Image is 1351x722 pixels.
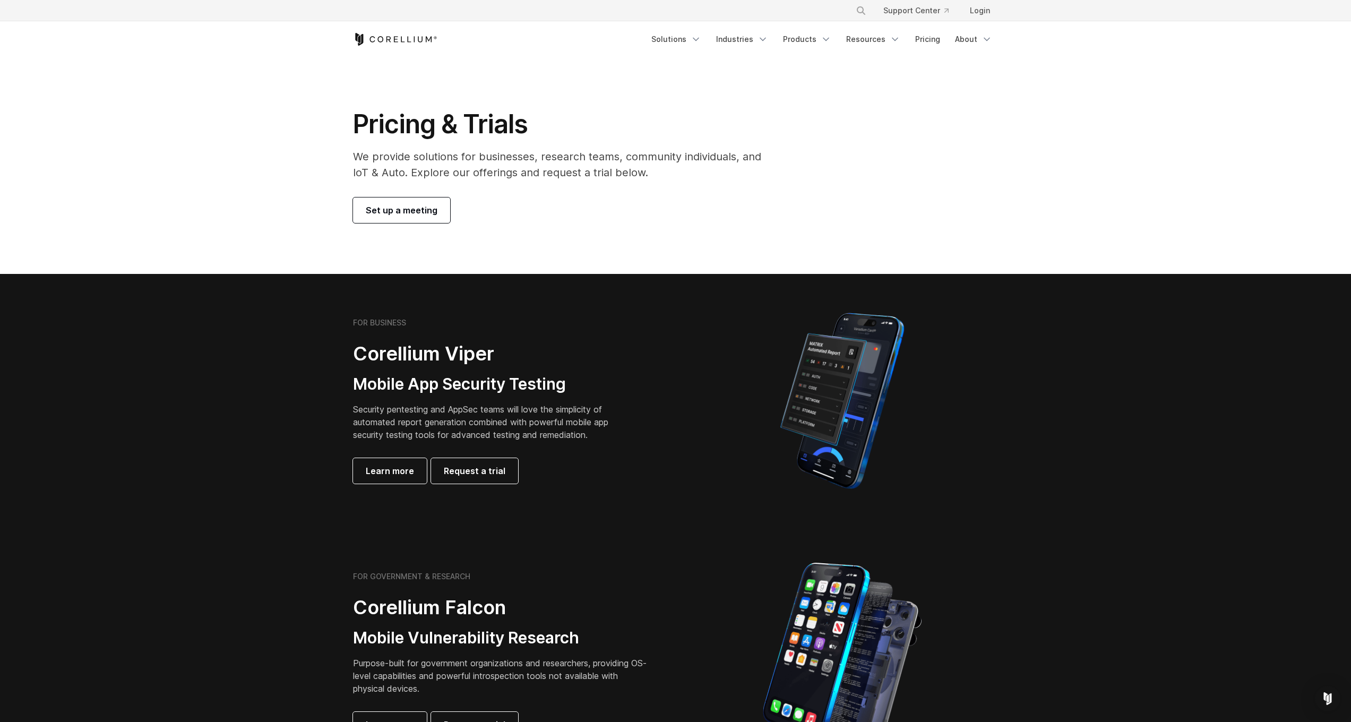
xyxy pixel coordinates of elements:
img: Corellium MATRIX automated report on iPhone showing app vulnerability test results across securit... [762,308,922,494]
h2: Corellium Viper [353,342,625,366]
span: Learn more [366,465,414,477]
a: Set up a meeting [353,197,450,223]
h6: FOR GOVERNMENT & RESEARCH [353,572,470,581]
a: Learn more [353,458,427,484]
h3: Mobile App Security Testing [353,374,625,394]
a: Products [777,30,838,49]
p: Purpose-built for government organizations and researchers, providing OS-level capabilities and p... [353,657,650,695]
span: Set up a meeting [366,204,437,217]
h6: FOR BUSINESS [353,318,406,328]
div: Open Intercom Messenger [1315,686,1340,711]
a: Login [961,1,999,20]
p: We provide solutions for businesses, research teams, community individuals, and IoT & Auto. Explo... [353,149,776,180]
a: Solutions [645,30,708,49]
a: Resources [840,30,907,49]
div: Navigation Menu [645,30,999,49]
h2: Corellium Falcon [353,596,650,620]
a: Corellium Home [353,33,437,46]
a: Pricing [909,30,946,49]
h3: Mobile Vulnerability Research [353,628,650,648]
p: Security pentesting and AppSec teams will love the simplicity of automated report generation comb... [353,403,625,441]
a: Request a trial [431,458,518,484]
div: Navigation Menu [843,1,999,20]
a: Support Center [875,1,957,20]
span: Request a trial [444,465,505,477]
button: Search [851,1,871,20]
a: Industries [710,30,775,49]
h1: Pricing & Trials [353,108,776,140]
a: About [949,30,999,49]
